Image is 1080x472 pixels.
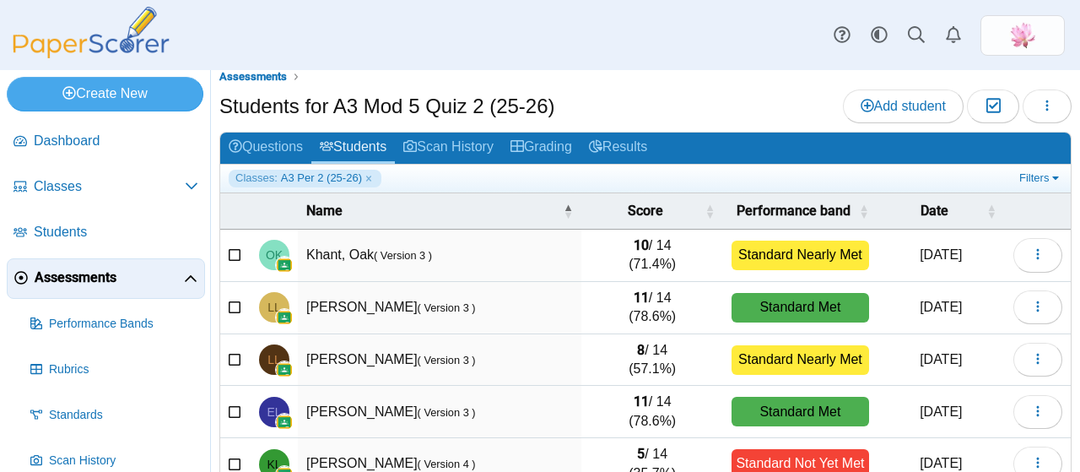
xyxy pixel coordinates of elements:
[935,17,972,54] a: Alerts
[266,249,283,261] span: Oak Khant
[920,300,962,314] time: Sep 19, 2025 at 9:08 AM
[24,304,205,345] a: Performance Bands
[276,309,293,326] img: googleClassroom-logo.png
[34,223,198,241] span: Students
[732,293,868,323] div: Standard Met
[418,354,476,366] small: ( Version 3 )
[267,301,281,313] span: Landon Lai
[581,230,723,282] td: / 14 (71.4%)
[267,458,281,470] span: Kylie Lee
[276,361,293,378] img: googleClassroom-logo.png
[502,133,580,164] a: Grading
[7,167,205,208] a: Classes
[276,257,293,274] img: googleClassroom-logo.png
[590,202,701,220] span: Score
[49,361,198,378] span: Rubrics
[267,406,281,418] span: Ezequiel Lechuga
[35,269,184,287] span: Assessments
[220,133,311,164] a: Questions
[634,290,649,306] b: 11
[986,203,996,220] span: Date : Activate to sort
[920,404,962,419] time: Sep 19, 2025 at 9:08 AM
[843,90,964,123] a: Add student
[298,282,581,334] td: [PERSON_NAME]
[34,177,185,196] span: Classes
[298,230,581,282] td: Khant, Oak
[634,393,649,410] b: 11
[732,202,855,220] span: Performance band
[7,7,175,58] img: PaperScorer
[634,237,649,253] b: 10
[306,202,559,220] span: Name
[49,453,198,469] span: Scan History
[215,67,291,88] a: Assessments
[276,414,293,431] img: googleClassroom-logo.png
[859,203,869,220] span: Performance band : Activate to sort
[637,342,645,358] b: 8
[281,171,362,186] span: A3 Per 2 (25-26)
[581,282,723,334] td: / 14 (78.6%)
[395,133,502,164] a: Scan History
[7,258,205,299] a: Assessments
[267,354,281,366] span: Lawrence Lam
[920,247,962,262] time: Sep 19, 2025 at 9:08 AM
[581,334,723,387] td: / 14 (57.1%)
[920,352,962,366] time: Sep 19, 2025 at 9:08 AM
[861,99,946,113] span: Add student
[7,213,205,253] a: Students
[637,446,645,462] b: 5
[24,350,205,390] a: Rubrics
[920,456,962,470] time: Sep 19, 2025 at 9:08 AM
[1015,170,1066,187] a: Filters
[732,345,868,375] div: Standard Nearly Met
[705,203,715,220] span: Score : Activate to sort
[298,334,581,387] td: [PERSON_NAME]
[311,133,395,164] a: Students
[1009,22,1036,49] img: ps.MuGhfZT6iQwmPTCC
[732,241,868,270] div: Standard Nearly Met
[7,77,203,111] a: Create New
[732,397,868,426] div: Standard Met
[7,122,205,162] a: Dashboard
[235,171,278,186] span: Classes:
[219,92,555,121] h1: Students for A3 Mod 5 Quiz 2 (25-26)
[298,386,581,438] td: [PERSON_NAME]
[219,70,287,83] span: Assessments
[49,407,198,424] span: Standards
[418,458,476,470] small: ( Version 4 )
[34,132,198,150] span: Dashboard
[7,46,175,61] a: PaperScorer
[24,395,205,436] a: Standards
[581,386,723,438] td: / 14 (78.6%)
[980,15,1065,56] a: ps.MuGhfZT6iQwmPTCC
[580,133,656,164] a: Results
[229,170,381,187] a: Classes: A3 Per 2 (25-26)
[49,316,198,333] span: Performance Bands
[886,202,983,220] span: Date
[1009,22,1036,49] span: Xinmei Li
[418,301,476,314] small: ( Version 3 )
[418,406,476,419] small: ( Version 3 )
[563,203,573,220] span: Name : Activate to invert sorting
[374,249,432,262] small: ( Version 3 )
